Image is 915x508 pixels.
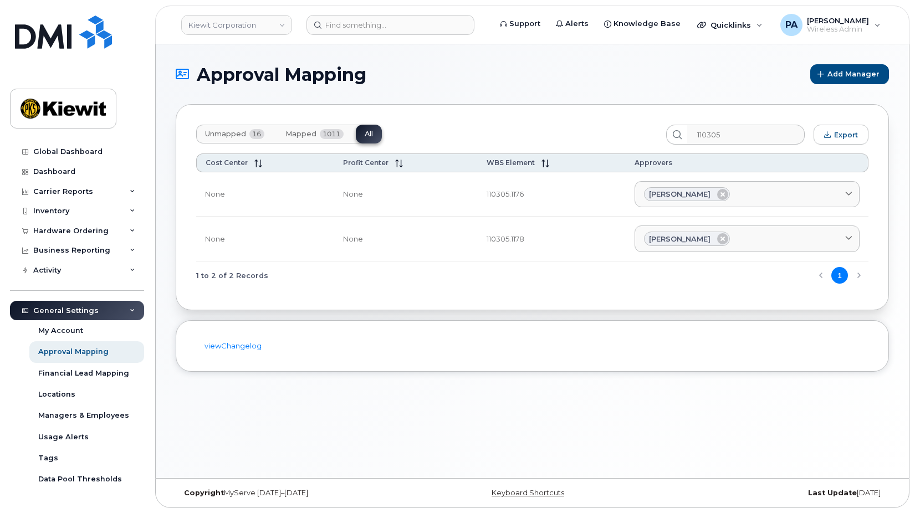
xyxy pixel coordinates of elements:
strong: Copyright [184,489,224,497]
a: [PERSON_NAME] [635,181,860,208]
span: Mapped [285,130,316,138]
span: Profit Center [343,158,389,167]
td: None [334,217,477,261]
button: Export [814,125,868,145]
div: MyServe [DATE]–[DATE] [176,489,413,497]
div: [DATE] [651,489,889,497]
span: Export [834,131,858,139]
span: [PERSON_NAME] [649,234,710,244]
span: Approvers [635,158,672,167]
td: 110305.1176 [478,172,626,217]
span: 16 [249,129,264,139]
button: Page 1 [831,267,848,284]
span: [PERSON_NAME] [649,189,710,199]
span: 1011 [320,129,344,139]
a: Keyboard Shortcuts [492,489,564,497]
button: Add Manager [810,64,889,84]
iframe: Messenger Launcher [867,460,907,500]
span: Add Manager [827,69,880,79]
span: Unmapped [205,130,246,138]
input: Search... [687,125,805,145]
td: None [334,172,477,217]
span: 1 to 2 of 2 Records [196,267,268,284]
span: Cost Center [206,158,248,167]
td: 110305.1178 [478,217,626,261]
a: [PERSON_NAME] [635,225,860,252]
span: Approval Mapping [197,65,366,84]
a: viewChangelog [205,341,262,350]
td: None [196,217,334,261]
td: None [196,172,334,217]
span: WBS Element [487,158,535,167]
strong: Last Update [808,489,857,497]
